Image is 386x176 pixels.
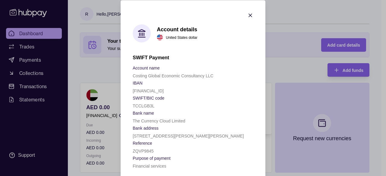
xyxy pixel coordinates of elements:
p: United States dollar [166,34,198,41]
h1: Account details [157,26,198,32]
p: Account name [133,65,160,70]
p: Costing Global Economic Consultancy LLC [133,73,214,78]
p: Bank name [133,110,154,115]
p: SWIFT/BIC code [133,95,164,100]
p: The Currency Cloud Limited [133,118,185,123]
p: IBAN [133,80,143,85]
p: TCCLGB3L [133,103,154,108]
p: Reference [133,140,152,145]
p: [STREET_ADDRESS][PERSON_NAME][PERSON_NAME] [133,133,244,138]
p: ZQVP9845 [133,148,153,153]
p: Bank address [133,125,159,130]
p: Purpose of payment [133,156,170,160]
img: us [157,34,163,40]
p: Financial services [133,163,166,168]
h2: SWIFT Payment [133,54,253,61]
p: [FINANCIAL_ID] [133,88,164,93]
